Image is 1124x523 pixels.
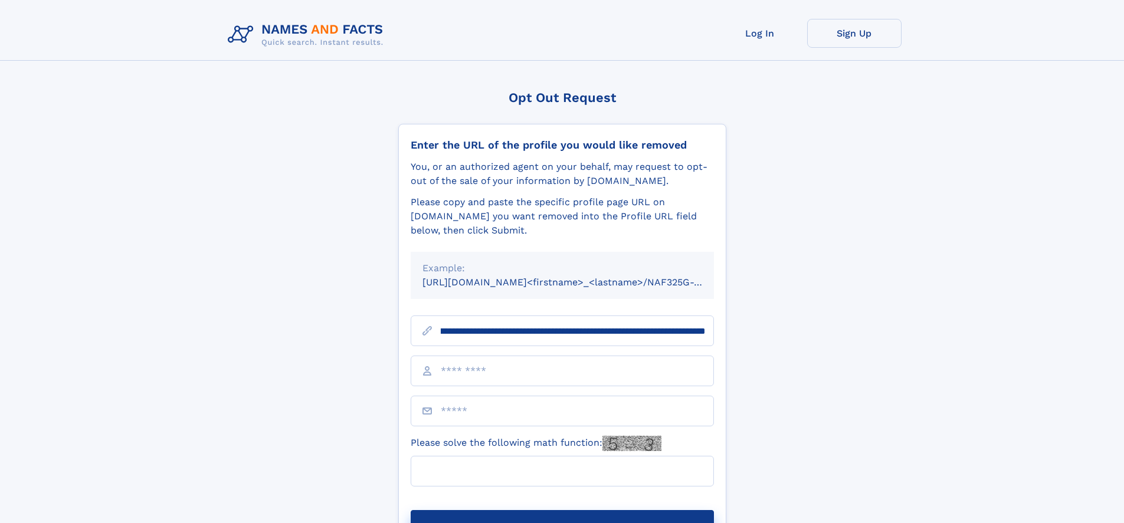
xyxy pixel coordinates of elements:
[422,261,702,275] div: Example:
[411,195,714,238] div: Please copy and paste the specific profile page URL on [DOMAIN_NAME] you want removed into the Pr...
[411,160,714,188] div: You, or an authorized agent on your behalf, may request to opt-out of the sale of your informatio...
[422,277,736,288] small: [URL][DOMAIN_NAME]<firstname>_<lastname>/NAF325G-xxxxxxxx
[713,19,807,48] a: Log In
[398,90,726,105] div: Opt Out Request
[807,19,902,48] a: Sign Up
[411,436,661,451] label: Please solve the following math function:
[223,19,393,51] img: Logo Names and Facts
[411,139,714,152] div: Enter the URL of the profile you would like removed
